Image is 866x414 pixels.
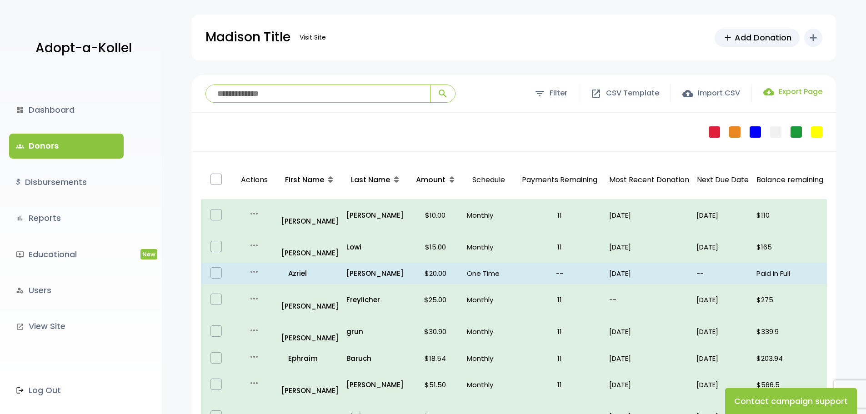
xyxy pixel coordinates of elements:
p: Monthly [467,379,510,391]
a: dashboardDashboard [9,98,124,122]
p: Next Due Date [696,174,749,187]
a: [PERSON_NAME] [346,209,404,221]
i: more_horiz [249,208,260,219]
p: $10.00 [411,209,460,221]
p: $566.5 [756,379,823,391]
a: [PERSON_NAME] [281,319,339,344]
span: cloud_upload [682,88,693,99]
p: $18.54 [411,352,460,364]
i: more_horiz [249,240,260,251]
p: 11 [517,379,602,391]
a: [PERSON_NAME] [281,288,339,312]
a: Azriel [281,267,339,279]
span: New [140,249,157,259]
p: $51.50 [411,379,460,391]
a: groupsDonors [9,134,124,158]
p: [DATE] [609,209,689,221]
a: Ephraim [281,352,339,364]
p: -- [609,294,689,306]
a: Lowi [346,241,404,253]
p: 11 [517,241,602,253]
p: [DATE] [609,379,689,391]
a: bar_chartReports [9,206,124,230]
i: bar_chart [16,214,24,222]
a: [PERSON_NAME] [281,372,339,397]
i: more_horiz [249,266,260,277]
p: $339.9 [756,325,823,338]
i: launch [16,323,24,331]
span: Filter [550,87,567,100]
a: manage_accountsUsers [9,278,124,303]
p: Monthly [467,352,510,364]
label: Export Page [763,86,822,97]
p: $110 [756,209,823,221]
a: [PERSON_NAME] [281,203,339,227]
p: [DATE] [609,325,689,338]
a: addAdd Donation [715,29,800,47]
p: [DATE] [696,241,749,253]
a: [PERSON_NAME] [346,267,404,279]
button: add [804,29,822,47]
p: $203.94 [756,352,823,364]
p: [DATE] [609,241,689,253]
p: Payments Remaining [517,165,602,196]
p: [DATE] [609,267,689,279]
p: -- [696,267,749,279]
p: Monthly [467,241,510,253]
i: more_horiz [249,325,260,336]
p: $20.00 [411,267,460,279]
i: dashboard [16,106,24,114]
p: One Time [467,267,510,279]
a: Adopt-a-Kollel [31,26,132,70]
span: CSV Template [606,87,659,100]
p: 11 [517,325,602,338]
span: cloud_download [763,86,774,97]
p: [DATE] [696,209,749,221]
p: $30.90 [411,325,460,338]
p: $25.00 [411,294,460,306]
p: Monthly [467,209,510,221]
a: grun [346,325,404,338]
a: Visit Site [295,29,330,46]
p: [DATE] [696,379,749,391]
p: 11 [517,352,602,364]
i: add [808,32,819,43]
p: Balance remaining [756,174,823,187]
p: Adopt-a-Kollel [35,37,132,60]
p: -- [517,267,602,279]
p: Freylicher [346,294,404,306]
span: groups [16,142,24,150]
p: $275 [756,294,823,306]
a: [PERSON_NAME] [346,379,404,391]
p: Monthly [467,294,510,306]
i: more_horiz [249,378,260,389]
span: search [437,88,448,99]
i: more_horiz [249,351,260,362]
p: Actions [235,165,273,196]
span: Add Donation [735,31,791,44]
span: First Name [285,175,324,185]
button: search [430,85,455,102]
i: $ [16,176,20,189]
p: Madison Title [205,26,290,49]
span: add [723,33,733,43]
p: 11 [517,294,602,306]
i: manage_accounts [16,286,24,294]
p: [DATE] [696,294,749,306]
p: Monthly [467,325,510,338]
a: [PERSON_NAME] [281,234,339,259]
a: Baruch [346,352,404,364]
